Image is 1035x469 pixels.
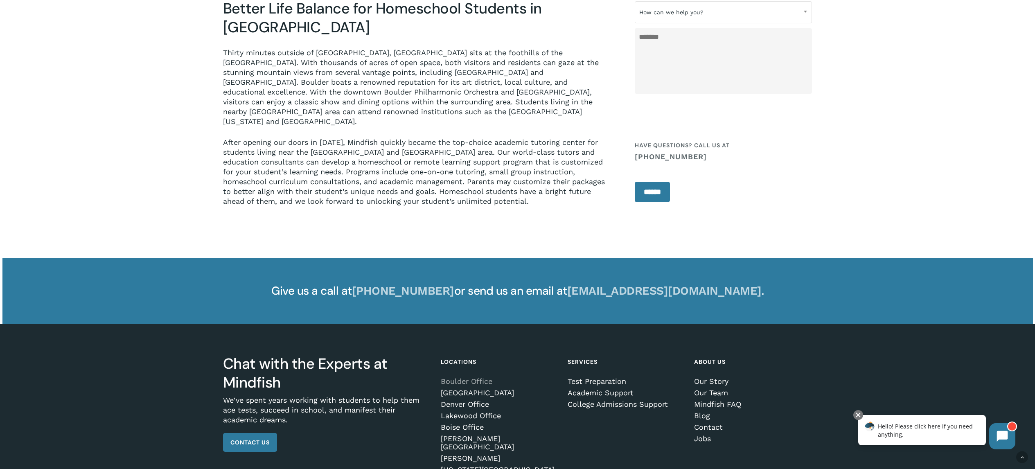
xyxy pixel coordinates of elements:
[694,389,809,397] a: Our Team
[441,400,556,408] a: Denver Office
[230,438,270,446] span: Contact Us
[223,395,429,433] p: We’ve spent years working with students to help them ace tests, succeed in school, and manifest t...
[567,284,762,298] a: [EMAIL_ADDRESS][DOMAIN_NAME]
[694,377,809,386] a: Our Story
[694,423,809,431] a: Contact
[635,103,759,135] iframe: reCAPTCHA
[441,389,556,397] a: [GEOGRAPHIC_DATA]
[694,412,809,420] a: Blog
[635,153,812,161] a: [PHONE_NUMBER]
[223,354,429,392] h3: Chat with the Experts at Mindfish
[223,138,606,206] p: After opening our doors in [DATE], Mindfish quickly became the top-choice academic tutoring cente...
[441,377,556,386] a: Boulder Office
[441,454,556,462] a: [PERSON_NAME]
[223,433,277,452] a: Contact Us
[635,138,812,161] h4: Have questions? Call us at
[441,354,556,369] h4: Locations
[441,423,556,431] a: Boise Office
[568,389,683,397] a: Academic Support
[223,48,606,138] p: Thirty minutes outside of [GEOGRAPHIC_DATA], [GEOGRAPHIC_DATA] sits at the foothills of the [GEOG...
[352,284,454,298] a: [PHONE_NUMBER]
[850,408,1024,458] iframe: Chatbot
[635,4,812,21] span: How can we help you?
[248,284,787,298] h4: Give us a call at or send us an email at .
[568,354,683,369] h4: Services
[694,354,809,369] h4: About Us
[441,412,556,420] a: Lakewood Office
[568,400,683,408] a: College Admissions Support
[568,377,683,386] a: Test Preparation
[694,400,809,408] a: Mindfish FAQ
[441,435,556,451] a: [PERSON_NAME][GEOGRAPHIC_DATA]
[694,435,809,443] a: Jobs
[635,152,707,161] strong: [PHONE_NUMBER]
[635,1,812,23] span: How can we help you?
